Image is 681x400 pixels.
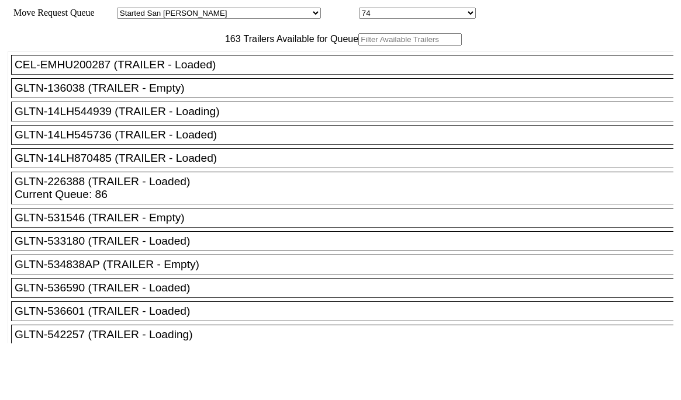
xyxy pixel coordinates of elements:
[323,8,357,18] span: Location
[8,8,95,18] span: Move Request Queue
[15,211,680,224] div: GLTN-531546 (TRAILER - Empty)
[15,305,680,318] div: GLTN-536601 (TRAILER - Loaded)
[15,175,680,188] div: GLTN-226388 (TRAILER - Loaded)
[15,82,680,95] div: GLTN-136038 (TRAILER - Empty)
[219,34,241,44] span: 163
[15,105,680,118] div: GLTN-14LH544939 (TRAILER - Loading)
[15,128,680,141] div: GLTN-14LH545736 (TRAILER - Loaded)
[241,34,359,44] span: Trailers Available for Queue
[15,235,680,248] div: GLTN-533180 (TRAILER - Loaded)
[15,258,680,271] div: GLTN-534838AP (TRAILER - Empty)
[358,33,462,46] input: Filter Available Trailers
[15,152,680,165] div: GLTN-14LH870485 (TRAILER - Loaded)
[15,328,680,341] div: GLTN-542257 (TRAILER - Loading)
[15,58,680,71] div: CEL-EMHU200287 (TRAILER - Loaded)
[15,281,680,294] div: GLTN-536590 (TRAILER - Loaded)
[96,8,115,18] span: Area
